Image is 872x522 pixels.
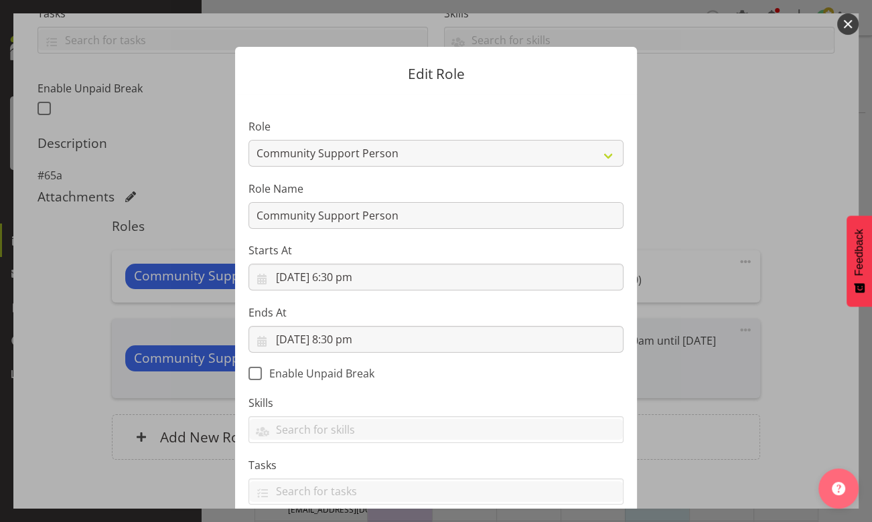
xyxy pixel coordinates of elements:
[248,181,624,197] label: Role Name
[248,457,624,473] label: Tasks
[262,367,374,380] span: Enable Unpaid Break
[248,326,624,353] input: Click to select...
[248,395,624,411] label: Skills
[847,215,872,307] button: Feedback - Show survey
[249,481,623,502] input: Search for tasks
[248,67,624,81] p: Edit Role
[832,482,845,495] img: help-xxl-2.png
[249,419,623,440] input: Search for skills
[248,202,624,229] input: E.g. Waiter 1
[248,118,624,135] label: Role
[853,229,865,276] span: Feedback
[248,304,624,321] label: Ends At
[248,242,624,258] label: Starts At
[248,264,624,290] input: Click to select...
